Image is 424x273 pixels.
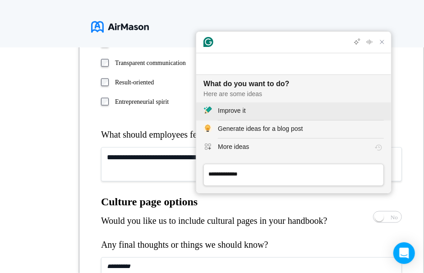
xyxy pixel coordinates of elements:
div: Open Intercom Messenger [393,242,415,264]
img: logo [91,18,149,36]
div: Any final thoughts or things we should know? [101,240,402,250]
textarea: To enrich screen reader interactions, please activate Accessibility in Grammarly extension settings [101,147,402,181]
label: Transparent communication [115,59,186,67]
label: Entrepreneurial spirit [115,97,169,106]
span: No [391,214,398,220]
div: Would you like us to include cultural pages in your handbook? [101,216,327,226]
label: Result-oriented [115,78,154,87]
h1: Culture page options [101,196,402,208]
div: What should employees feel most proud about working at your company? [101,130,402,140]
